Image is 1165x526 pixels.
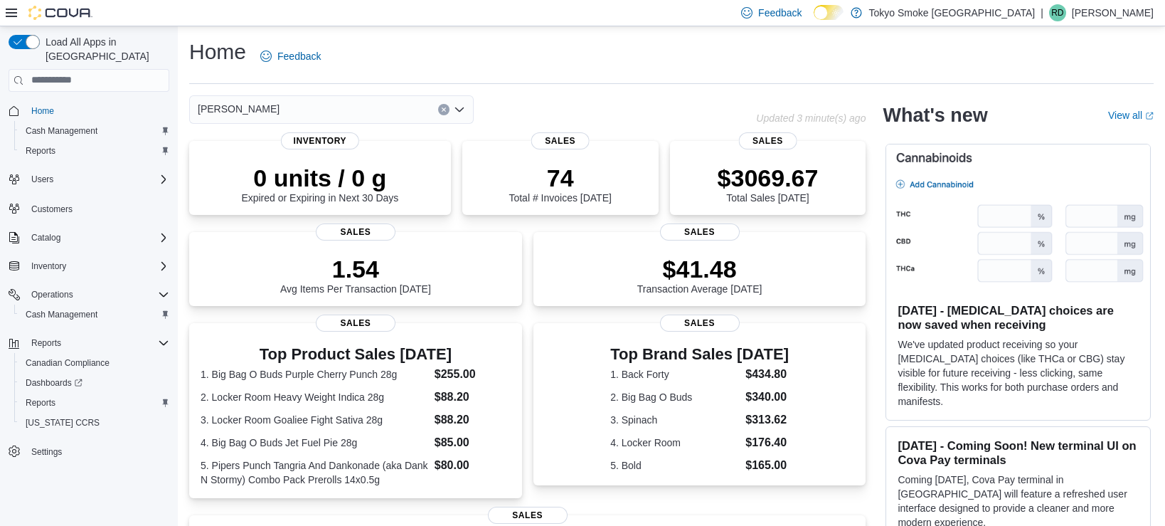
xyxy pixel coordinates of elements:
span: Catalog [26,229,169,246]
span: Canadian Compliance [26,357,110,369]
span: Home [31,105,54,117]
button: Inventory [26,258,72,275]
span: Settings [31,446,62,458]
div: Total Sales [DATE] [718,164,819,204]
a: Dashboards [20,374,88,391]
dd: $313.62 [745,411,789,428]
button: Customers [3,198,175,219]
dd: $80.00 [435,457,511,474]
span: Feedback [758,6,802,20]
button: Reports [14,393,175,413]
dt: 4. Big Bag O Buds Jet Fuel Pie 28g [201,436,429,450]
h1: Home [189,38,246,66]
div: Transaction Average [DATE] [637,255,762,295]
span: Sales [316,315,395,332]
span: Washington CCRS [20,414,169,431]
h3: [DATE] - Coming Soon! New terminal UI on Cova Pay terminals [898,438,1139,467]
a: Cash Management [20,122,103,140]
p: 74 [509,164,611,192]
a: Canadian Compliance [20,354,115,372]
dt: 1. Big Bag O Buds Purple Cherry Punch 28g [201,367,429,382]
span: Load All Apps in [GEOGRAPHIC_DATA] [40,35,169,63]
span: Cash Management [20,306,169,323]
button: Cash Management [14,121,175,141]
dt: 4. Locker Room [610,436,740,450]
dd: $255.00 [435,366,511,383]
span: Sales [738,132,797,149]
span: Feedback [277,49,321,63]
p: Tokyo Smoke [GEOGRAPHIC_DATA] [869,4,1036,21]
dt: 2. Big Bag O Buds [610,390,740,404]
button: Clear input [438,104,449,115]
span: Home [26,102,169,120]
dd: $88.20 [435,411,511,428]
dt: 5. Bold [610,458,740,473]
span: Users [26,171,169,188]
button: Operations [3,285,175,305]
dt: 1. Back Forty [610,367,740,382]
h3: Top Product Sales [DATE] [201,346,511,363]
span: Catalog [31,232,60,243]
span: Users [31,174,53,185]
span: Reports [26,397,55,409]
button: Canadian Compliance [14,353,175,373]
span: Reports [20,142,169,159]
p: | [1041,4,1043,21]
button: [US_STATE] CCRS [14,413,175,433]
span: Cash Management [26,309,97,320]
dd: $88.20 [435,389,511,406]
div: Total # Invoices [DATE] [509,164,611,204]
dd: $85.00 [435,434,511,451]
button: Reports [14,141,175,161]
a: Cash Management [20,306,103,323]
div: Rob Davies [1049,4,1066,21]
dd: $434.80 [745,366,789,383]
button: Catalog [26,229,66,246]
h3: Top Brand Sales [DATE] [610,346,789,363]
p: $41.48 [637,255,762,283]
span: Sales [488,507,568,524]
button: Reports [26,335,67,352]
a: Reports [20,142,61,159]
span: Sales [316,223,395,241]
p: We've updated product receiving so your [MEDICAL_DATA] choices (like THCa or CBG) stay visible fo... [898,337,1139,409]
button: Operations [26,286,79,303]
span: Operations [26,286,169,303]
span: Canadian Compliance [20,354,169,372]
button: Cash Management [14,305,175,325]
p: Updated 3 minute(s) ago [756,112,866,124]
span: Dashboards [26,377,83,389]
div: Expired or Expiring in Next 30 Days [241,164,398,204]
a: Settings [26,443,68,461]
span: [US_STATE] CCRS [26,417,100,428]
nav: Complex example [9,95,169,499]
h3: [DATE] - [MEDICAL_DATA] choices are now saved when receiving [898,303,1139,332]
div: Avg Items Per Transaction [DATE] [280,255,431,295]
span: [PERSON_NAME] [198,100,280,117]
button: Inventory [3,256,175,276]
button: Home [3,100,175,121]
span: Operations [31,289,73,300]
a: View allExternal link [1108,110,1154,121]
span: Sales [660,223,740,241]
span: Reports [31,337,61,349]
a: [US_STATE] CCRS [20,414,105,431]
dt: 3. Spinach [610,413,740,427]
dt: 3. Locker Room Goaliee Fight Sativa 28g [201,413,429,427]
button: Reports [3,333,175,353]
dt: 5. Pipers Punch Tangria And Dankonade (aka Dank N Stormy) Combo Pack Prerolls 14x0.5g [201,458,429,487]
span: Reports [26,335,169,352]
span: Customers [31,204,73,215]
input: Dark Mode [814,5,844,20]
span: Inventory [26,258,169,275]
span: Sales [531,132,590,149]
img: Cova [28,6,92,20]
span: Reports [26,145,55,157]
span: Cash Management [26,125,97,137]
span: Inventory [31,261,66,272]
span: Cash Management [20,122,169,140]
a: Customers [26,201,78,218]
dd: $176.40 [745,434,789,451]
span: Customers [26,199,169,217]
